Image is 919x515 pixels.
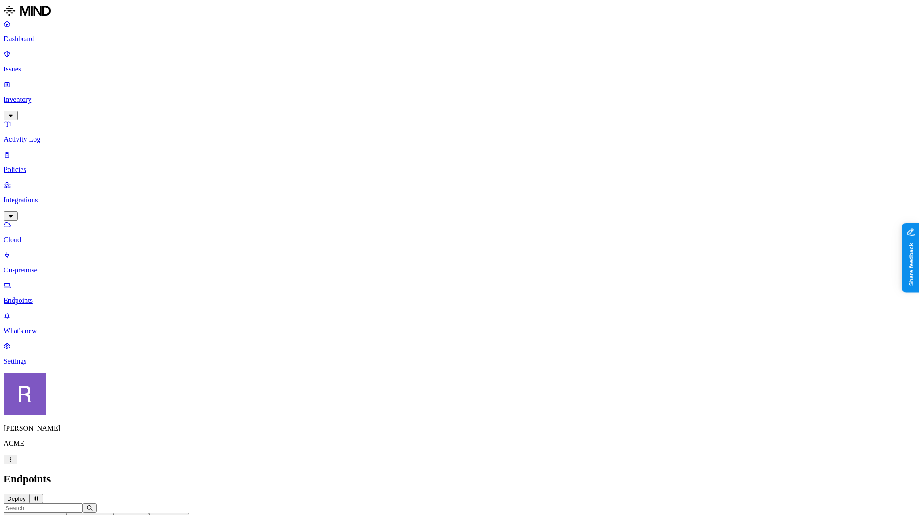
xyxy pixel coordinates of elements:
[4,281,915,305] a: Endpoints
[4,181,915,219] a: Integrations
[4,50,915,73] a: Issues
[4,20,915,43] a: Dashboard
[4,473,915,485] h2: Endpoints
[4,312,915,335] a: What's new
[4,251,915,274] a: On-premise
[4,4,915,20] a: MIND
[4,266,915,274] p: On-premise
[4,342,915,365] a: Settings
[4,440,915,448] p: ACME
[4,503,83,513] input: Search
[4,96,915,104] p: Inventory
[4,166,915,174] p: Policies
[4,4,51,18] img: MIND
[4,196,915,204] p: Integrations
[4,221,915,244] a: Cloud
[4,357,915,365] p: Settings
[4,327,915,335] p: What's new
[4,65,915,73] p: Issues
[4,297,915,305] p: Endpoints
[4,135,915,143] p: Activity Log
[4,151,915,174] a: Policies
[4,80,915,119] a: Inventory
[4,494,30,503] button: Deploy
[4,120,915,143] a: Activity Log
[4,373,46,415] img: Rich Thompson
[4,35,915,43] p: Dashboard
[4,236,915,244] p: Cloud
